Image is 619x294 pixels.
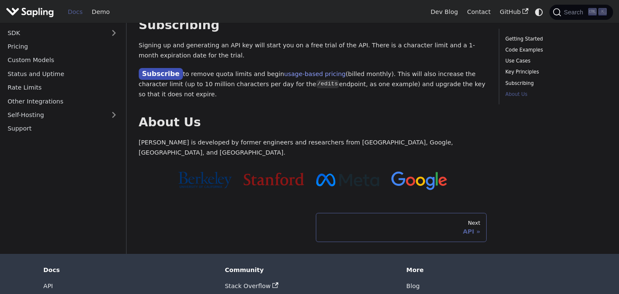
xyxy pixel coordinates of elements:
a: Use Cases [506,57,604,65]
span: Search [561,9,588,16]
p: Signing up and generating an API key will start you on a free trial of the API. There is a charac... [139,41,487,61]
div: Docs [43,266,213,274]
img: Sapling.ai [6,6,54,18]
button: Search (Ctrl+K) [549,5,613,20]
a: Self-Hosting [3,109,122,121]
button: Switch between dark and light mode (currently system mode) [533,6,545,18]
div: API [322,228,480,235]
a: SDK [3,27,105,39]
a: Other Integrations [3,95,122,108]
a: About Us [506,90,604,98]
a: Dev Blog [426,5,462,19]
a: Contact [463,5,495,19]
button: Expand sidebar category 'SDK' [105,27,122,39]
img: Google [391,171,447,191]
a: Demo [87,5,114,19]
a: usage-based pricing [284,71,346,77]
kbd: K [598,8,607,16]
code: /edits [316,80,339,88]
a: Code Examples [506,46,604,54]
p: [PERSON_NAME] is developed by former engineers and researchers from [GEOGRAPHIC_DATA], Google, [G... [139,138,487,158]
a: Stack Overflow [225,283,278,289]
div: Next [322,220,480,226]
a: NextAPI [316,213,487,242]
a: Status and Uptime [3,68,122,80]
a: Getting Started [506,35,604,43]
a: Subscribing [506,79,604,87]
img: Stanford [244,173,304,185]
a: Subscribe [139,68,183,80]
a: Key Principles [506,68,604,76]
img: Cal [178,171,231,188]
a: GitHub [495,5,533,19]
h2: About Us [139,115,487,130]
a: Docs [63,5,87,19]
a: Rate Limits [3,82,122,94]
img: Meta [316,174,379,186]
a: Pricing [3,41,122,53]
div: Community [225,266,394,274]
a: Support [3,122,122,135]
a: Custom Models [3,54,122,66]
h2: Subscribing [139,18,487,33]
a: Blog [406,283,420,289]
nav: Docs pages [139,213,487,242]
p: to remove quota limits and begin (billed monthly). This will also increase the character limit (u... [139,68,487,100]
a: Sapling.ai [6,6,57,18]
a: API [43,283,53,289]
div: More [406,266,576,274]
